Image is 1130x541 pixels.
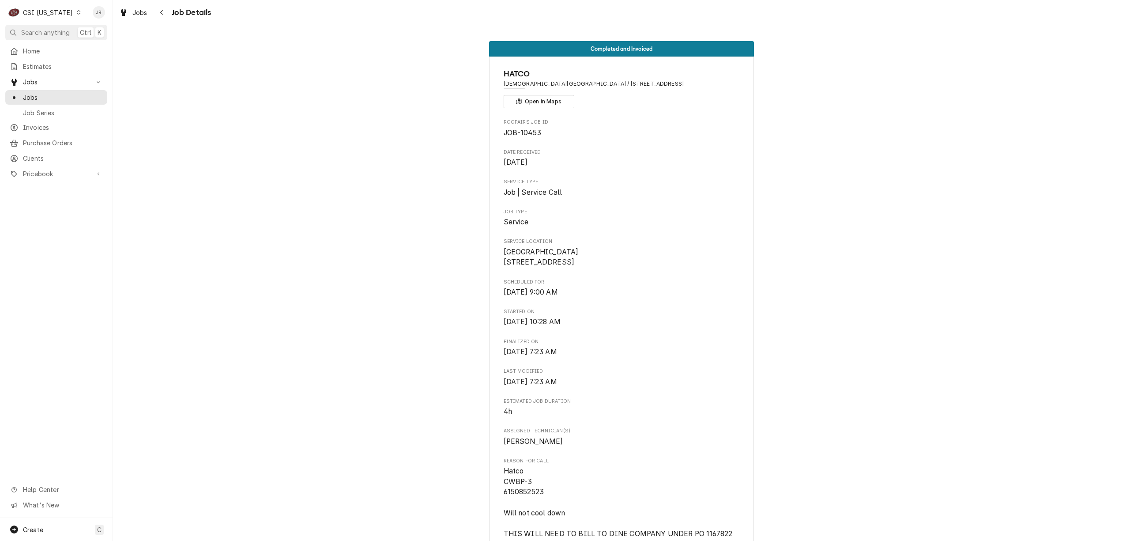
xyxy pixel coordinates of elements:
span: JOB-10453 [504,129,541,137]
span: [DATE] 9:00 AM [504,288,558,296]
div: Date Received [504,149,740,168]
div: Status [489,41,754,57]
span: Reason For Call [504,466,740,539]
button: Navigate back [155,5,169,19]
span: Date Received [504,157,740,168]
span: Job Details [169,7,211,19]
span: Scheduled For [504,287,740,298]
span: 4h [504,407,512,416]
span: Create [23,526,43,533]
div: Assigned Technician(s) [504,428,740,446]
div: Reason For Call [504,458,740,539]
span: What's New [23,500,102,510]
a: Go to What's New [5,498,107,512]
span: Last Modified [504,368,740,375]
span: C [97,525,102,534]
div: Client Information [504,68,740,108]
span: Help Center [23,485,102,494]
span: Started On [504,317,740,327]
span: Estimated Job Duration [504,406,740,417]
span: Completed and Invoiced [591,46,653,52]
span: Last Modified [504,377,740,387]
a: Go to Help Center [5,482,107,497]
span: Purchase Orders [23,138,103,148]
div: C [8,6,20,19]
span: Assigned Technician(s) [504,428,740,435]
span: Assigned Technician(s) [504,436,740,447]
div: Last Modified [504,368,740,387]
span: K [98,28,102,37]
span: Job Series [23,108,103,117]
div: Service Type [504,178,740,197]
span: Service Type [504,178,740,185]
span: Service Location [504,247,740,268]
a: Invoices [5,120,107,135]
a: Home [5,44,107,58]
a: Clients [5,151,107,166]
span: [DATE] 7:23 AM [504,378,557,386]
span: Finalized On [504,347,740,357]
span: Date Received [504,149,740,156]
span: [DATE] [504,158,528,166]
div: Estimated Job Duration [504,398,740,417]
span: Service [504,218,529,226]
span: Ctrl [80,28,91,37]
span: Hatco CWBP-3 6150852523 Will not cool down THIS WILL NEED TO BILL TO DINE COMPANY UNDER PO 1167822 [504,467,733,538]
span: Job Type [504,217,740,227]
span: Started On [504,308,740,315]
span: Job | Service Call [504,188,562,197]
div: Service Location [504,238,740,268]
span: Jobs [23,77,90,87]
span: Finalized On [504,338,740,345]
span: Jobs [132,8,147,17]
span: Estimates [23,62,103,71]
span: Pricebook [23,169,90,178]
a: Go to Jobs [5,75,107,89]
a: Purchase Orders [5,136,107,150]
span: Clients [23,154,103,163]
span: Job Type [504,208,740,216]
a: Jobs [5,90,107,105]
span: Roopairs Job ID [504,119,740,126]
div: Scheduled For [504,279,740,298]
div: Finalized On [504,338,740,357]
span: Home [23,46,103,56]
div: Roopairs Job ID [504,119,740,138]
span: Jobs [23,93,103,102]
a: Estimates [5,59,107,74]
span: Invoices [23,123,103,132]
div: JR [93,6,105,19]
span: Estimated Job Duration [504,398,740,405]
a: Jobs [116,5,151,20]
a: Job Series [5,106,107,120]
button: Search anythingCtrlK [5,25,107,40]
div: CSI Kentucky's Avatar [8,6,20,19]
span: Search anything [21,28,70,37]
span: Service Location [504,238,740,245]
span: Roopairs Job ID [504,128,740,138]
span: Scheduled For [504,279,740,286]
a: Go to Pricebook [5,166,107,181]
div: Job Type [504,208,740,227]
span: [DATE] 10:28 AM [504,318,561,326]
span: [GEOGRAPHIC_DATA] [STREET_ADDRESS] [504,248,579,267]
span: Name [504,68,740,80]
div: CSI [US_STATE] [23,8,73,17]
div: Jessica Rentfro's Avatar [93,6,105,19]
span: [PERSON_NAME] [504,437,563,446]
div: Started On [504,308,740,327]
span: Address [504,80,740,88]
span: [DATE] 7:23 AM [504,348,557,356]
button: Open in Maps [504,95,574,108]
span: Service Type [504,187,740,198]
span: Reason For Call [504,458,740,465]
